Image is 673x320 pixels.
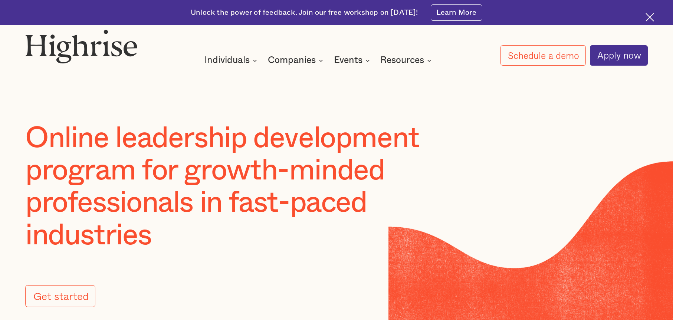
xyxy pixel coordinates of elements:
[431,4,482,20] a: Learn More
[268,56,316,65] div: Companies
[380,56,434,65] div: Resources
[25,122,479,251] h1: Online leadership development program for growth-minded professionals in fast-paced industries
[380,56,424,65] div: Resources
[25,29,138,63] img: Highrise logo
[204,56,250,65] div: Individuals
[268,56,325,65] div: Companies
[500,45,586,66] a: Schedule a demo
[590,45,648,66] a: Apply now
[646,13,654,22] img: Cross icon
[191,8,418,18] div: Unlock the power of feedback. Join our free workshop on [DATE]!
[25,285,95,307] a: Get started
[334,56,372,65] div: Events
[204,56,259,65] div: Individuals
[334,56,362,65] div: Events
